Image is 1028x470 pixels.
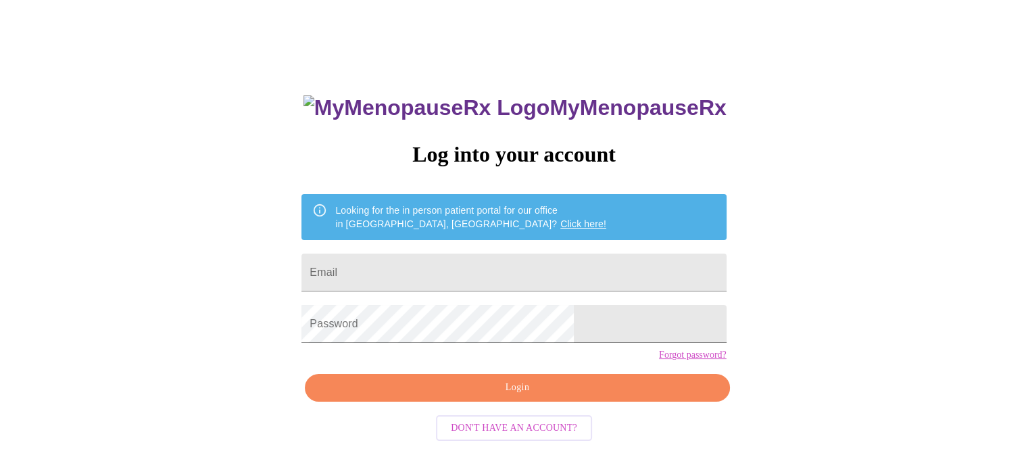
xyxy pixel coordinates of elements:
div: Looking for the in person patient portal for our office in [GEOGRAPHIC_DATA], [GEOGRAPHIC_DATA]? [335,198,606,236]
h3: MyMenopauseRx [303,95,727,120]
a: Forgot password? [659,350,727,360]
img: MyMenopauseRx Logo [303,95,549,120]
h3: Log into your account [301,142,726,167]
button: Login [305,374,729,402]
span: Login [320,379,714,396]
a: Don't have an account? [433,421,595,432]
a: Click here! [560,218,606,229]
button: Don't have an account? [436,415,592,442]
span: Don't have an account? [451,420,577,437]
